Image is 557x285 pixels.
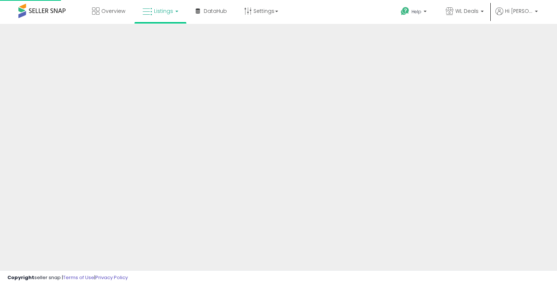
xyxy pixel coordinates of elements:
span: Overview [101,7,125,15]
span: DataHub [204,7,227,15]
span: Help [411,8,421,15]
a: Terms of Use [63,274,94,281]
a: Hi [PERSON_NAME] [495,7,538,24]
span: Listings [154,7,173,15]
span: Hi [PERSON_NAME] [505,7,533,15]
a: Help [395,1,434,24]
i: Get Help [400,7,410,16]
a: Privacy Policy [95,274,128,281]
strong: Copyright [7,274,34,281]
span: WL Deals [455,7,479,15]
div: seller snap | | [7,274,128,281]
